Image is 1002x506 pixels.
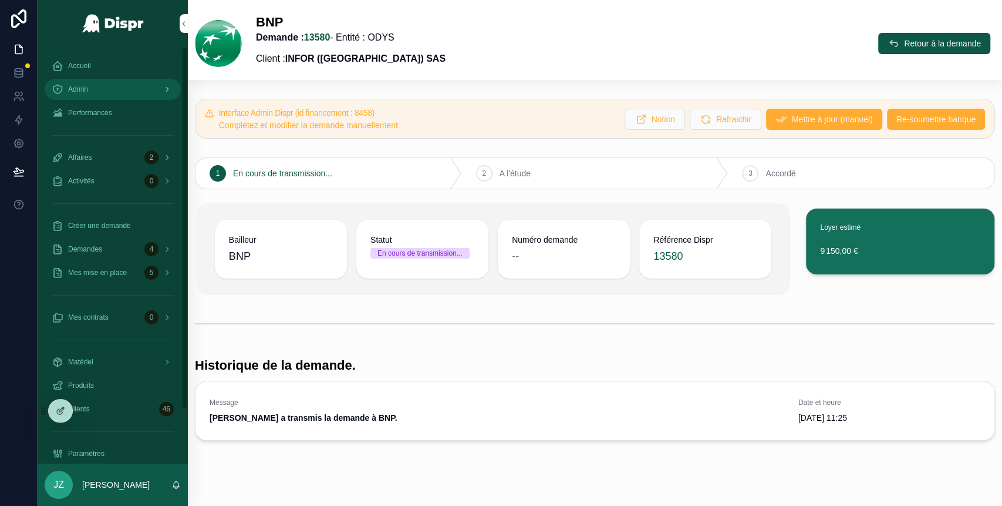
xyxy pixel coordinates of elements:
a: Activités0 [45,170,181,192]
span: Référence Dispr [653,234,757,246]
a: 13580 [653,248,683,264]
button: Rafraichir [690,109,761,130]
span: Paramètres [68,449,104,458]
button: Retour à la demande [878,33,990,54]
span: Mes mise en place [68,268,127,277]
span: Affaires [68,153,92,162]
span: BNP [229,248,333,264]
span: Message [210,398,784,407]
span: Bailleur [229,234,333,246]
span: Créer une demande [68,221,131,230]
div: 0 [144,174,158,188]
span: Retour à la demande [904,38,981,49]
strong: INFOR ([GEOGRAPHIC_DATA]) SAS [285,53,446,63]
a: Performances [45,102,181,123]
span: Rafraichir [716,113,751,125]
span: Numéro demande [512,234,616,246]
a: Demandes4 [45,239,181,260]
span: Re-soumettre banque [896,113,976,125]
div: 5 [144,266,158,280]
div: scrollable content [38,47,188,464]
strong: Demande : [256,32,330,42]
span: Complétez et modifier la demande manuellement [219,120,398,130]
a: Matériel [45,351,181,373]
div: 4 [144,242,158,256]
strong: [PERSON_NAME] a transmis la demande à BNP. [210,413,397,423]
span: Mes contrats [68,313,109,322]
span: 2 [482,169,486,178]
p: Client : [256,52,446,66]
span: En cours de transmission... [233,167,332,179]
h5: Interface Admin Dispr (id financement : 8458) [219,109,616,117]
a: Mes mise en place5 [45,262,181,283]
span: Performances [68,108,112,118]
a: Créer une demande [45,215,181,236]
span: Admin [68,85,88,94]
a: Affaires2 [45,147,181,168]
a: Mes contrats0 [45,307,181,328]
span: Clients [68,404,90,414]
span: 3 [748,169,753,178]
span: JZ [53,478,64,492]
h1: BNP [256,14,446,31]
span: Accueil [68,61,91,71]
div: Complétez et modifier la demande manuellement [219,119,616,131]
span: Loyer estimé [820,223,861,232]
a: Accueil [45,55,181,76]
span: Demandes [68,244,102,254]
a: 13580 [304,32,330,42]
span: Matériel [68,357,93,367]
div: En cours de transmission... [377,248,463,259]
span: Statut [370,234,474,246]
div: 0 [144,310,158,324]
span: Accordé [765,167,795,179]
button: Notion [625,109,684,130]
p: [PERSON_NAME] [82,479,150,491]
h1: Historique de la demande. [195,357,356,374]
span: 9 150,00 € [820,245,980,257]
div: 46 [159,402,174,416]
span: [DATE] 11:25 [798,412,980,424]
span: Date et heure [798,398,980,407]
span: Produits [68,381,94,390]
div: 2 [144,150,158,165]
a: Admin [45,79,181,100]
img: App logo [82,14,144,33]
a: Paramètres [45,443,181,464]
p: - Entité : ODYS [256,31,446,45]
button: Mettre à jour (manuel) [766,109,882,130]
span: -- [512,248,519,264]
span: A l'étude [500,167,531,179]
a: Produits [45,375,181,396]
span: Activités [68,176,95,186]
span: Notion [651,113,674,125]
span: Mettre à jour (manuel) [792,113,873,125]
a: Clients46 [45,398,181,420]
span: 1 [216,169,220,178]
button: Re-soumettre banque [887,109,985,130]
